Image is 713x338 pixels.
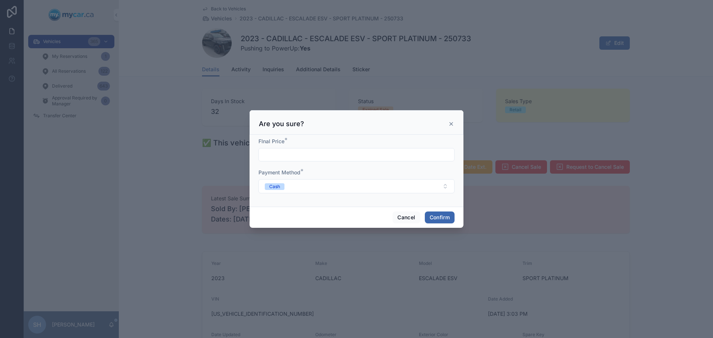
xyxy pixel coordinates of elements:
[269,183,280,190] div: Cash
[425,211,455,223] button: Confirm
[258,179,455,193] button: Select Button
[393,211,420,223] button: Cancel
[258,138,284,144] span: FInal Price
[259,119,304,128] h3: Are you sure?
[258,169,300,175] span: Payment Method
